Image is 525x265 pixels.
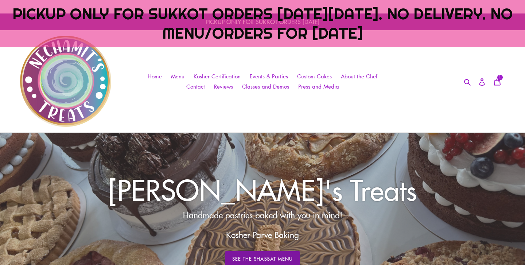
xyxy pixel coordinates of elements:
[242,83,289,90] span: Classes and Demos
[113,209,412,222] p: Handmade pastries baked with you in mind!
[293,71,335,82] a: Custom Cakes
[341,73,377,80] span: About the Chef
[194,73,241,80] span: Kosher Certification
[246,71,292,82] a: Events & Parties
[210,81,237,92] a: Reviews
[250,73,288,80] span: Events & Parties
[337,71,381,82] a: About the Chef
[298,83,339,90] span: Press and Media
[186,83,205,90] span: Contact
[297,73,332,80] span: Custom Cakes
[499,75,501,79] span: 1
[183,81,209,92] a: Contact
[12,4,513,43] span: PICKUP ONLY FOR SUKKOT ORDERS [DATE][DATE]. NO DELIVERY. NO MENU/ORDERS FOR [DATE]
[167,71,188,82] a: Menu
[64,172,461,206] h2: [PERSON_NAME]'s Treats
[214,83,233,90] span: Reviews
[113,229,412,241] p: Kosher Parve Baking
[490,73,505,89] a: 1
[238,81,293,92] a: Classes and Demos
[148,73,162,80] span: Home
[295,81,343,92] a: Press and Media
[171,73,184,80] span: Menu
[20,36,111,127] img: Nechamit&#39;s Treats
[144,71,166,82] a: Home
[190,71,244,82] a: Kosher Certification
